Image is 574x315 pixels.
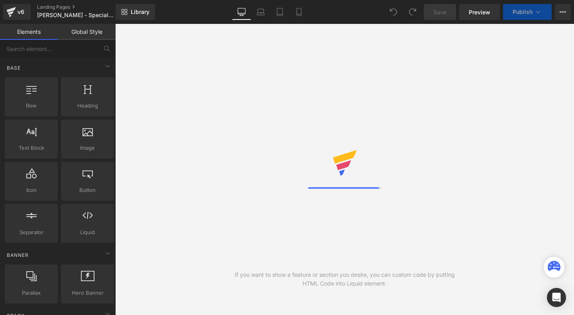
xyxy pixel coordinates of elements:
[230,270,460,288] div: If you want to show a feature or section you desire, you can custom code by putting HTML Code int...
[405,4,421,20] button: Redo
[6,251,29,259] span: Banner
[3,4,31,20] a: v6
[270,4,289,20] a: Tablet
[251,4,270,20] a: Laptop
[7,228,55,237] span: Separator
[37,4,129,10] a: Landing Pages
[469,8,490,16] span: Preview
[58,24,116,40] a: Global Style
[116,4,155,20] a: New Library
[63,228,112,237] span: Liquid
[63,102,112,110] span: Heading
[63,186,112,194] span: Button
[232,4,251,20] a: Desktop
[16,7,26,17] div: v6
[513,9,533,15] span: Publish
[7,144,55,152] span: Text Block
[503,4,552,20] button: Publish
[63,144,112,152] span: Image
[37,12,114,18] span: [PERSON_NAME] - Special Offer
[63,289,112,297] span: Hero Banner
[7,186,55,194] span: Icon
[433,8,446,16] span: Save
[7,289,55,297] span: Parallax
[7,102,55,110] span: Row
[459,4,500,20] a: Preview
[555,4,571,20] button: More
[289,4,309,20] a: Mobile
[131,8,149,16] span: Library
[6,64,22,72] span: Base
[385,4,401,20] button: Undo
[547,288,566,307] div: Open Intercom Messenger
